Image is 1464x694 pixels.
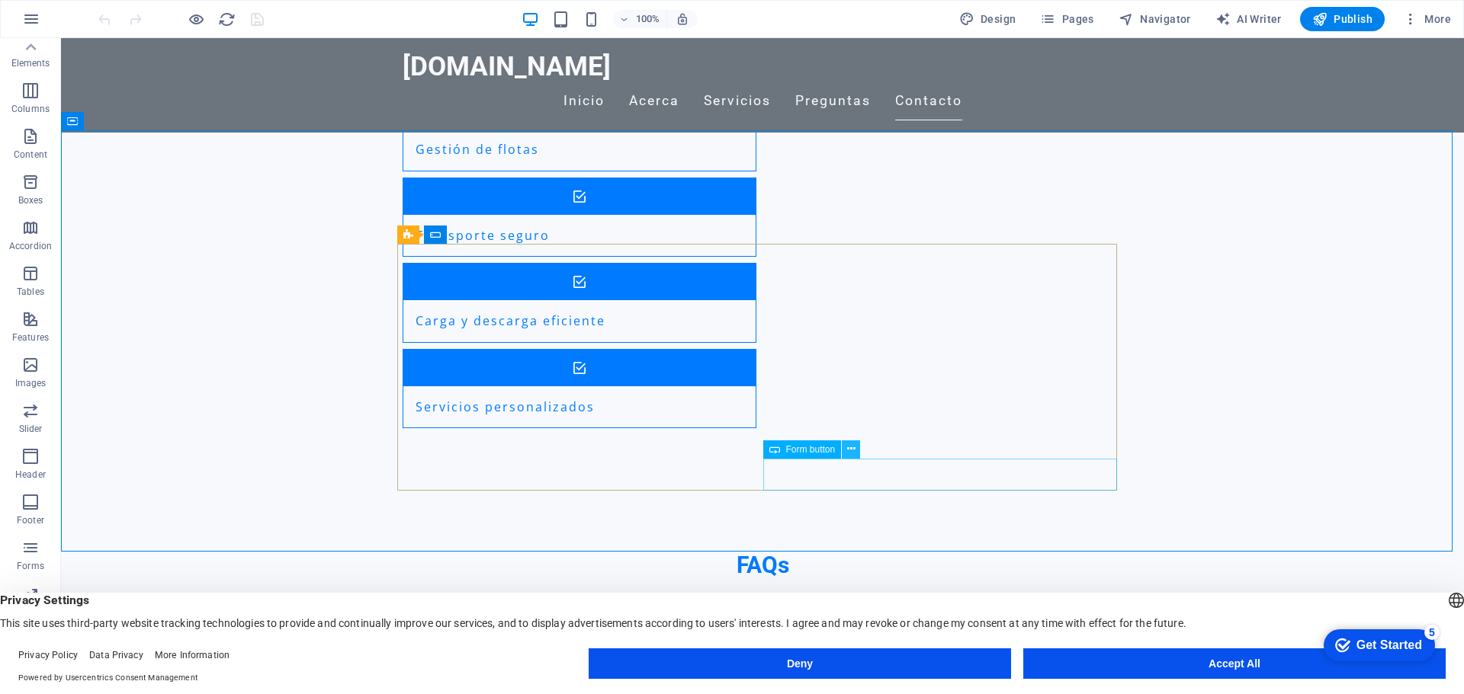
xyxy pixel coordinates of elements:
span: Form button [786,445,836,454]
span: AI Writer [1215,11,1282,27]
p: Images [15,377,47,389]
div: 5 [113,3,128,18]
p: Footer [17,514,44,526]
p: Elements [11,57,50,69]
p: Columns [11,103,50,115]
button: 100% [613,10,667,28]
div: Get Started 5 items remaining, 0% complete [12,8,124,40]
div: Design (Ctrl+Alt+Y) [953,7,1023,31]
span: Pages [1040,11,1093,27]
div: Get Started [45,17,111,30]
p: Tables [17,286,44,298]
p: Boxes [18,194,43,206]
p: Slider [19,423,43,435]
button: AI Writer [1209,7,1288,31]
button: Navigator [1112,7,1197,31]
span: Publish [1312,11,1372,27]
button: Design [953,7,1023,31]
button: More [1397,7,1457,31]
button: reload [217,10,236,28]
i: Reload page [218,11,236,28]
span: Design [959,11,1016,27]
p: Content [14,149,47,161]
p: Features [12,331,49,344]
p: Header [15,469,46,481]
h6: 100% [636,10,660,28]
i: On resize automatically adjust zoom level to fit chosen device. [676,12,689,26]
span: More [1403,11,1451,27]
button: Pages [1034,7,1100,31]
span: Navigator [1119,11,1191,27]
p: Accordion [9,240,52,252]
button: Click here to leave preview mode and continue editing [187,10,205,28]
button: Publish [1300,7,1385,31]
p: Forms [17,560,44,572]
